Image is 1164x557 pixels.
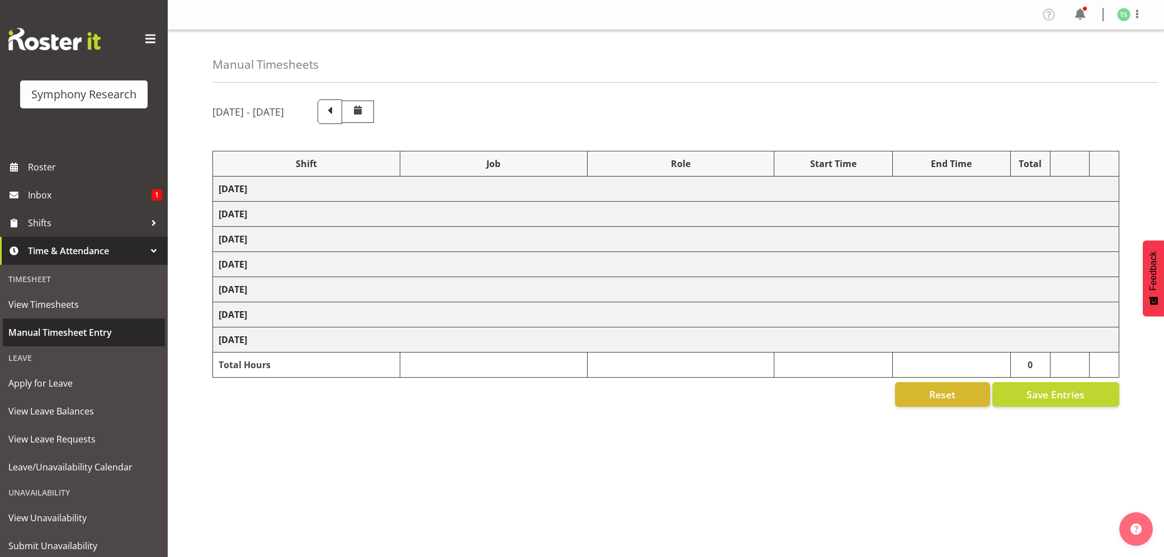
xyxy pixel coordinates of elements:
div: Shift [219,157,394,170]
a: View Leave Balances [3,397,165,425]
a: View Timesheets [3,291,165,318]
span: Reset [929,387,955,402]
button: Reset [895,382,990,407]
span: View Unavailability [8,510,159,526]
span: Roster [28,159,162,175]
span: Shifts [28,215,145,231]
td: [DATE] [213,277,1119,302]
div: Unavailability [3,481,165,504]
a: View Unavailability [3,504,165,532]
span: Save Entries [1026,387,1085,402]
img: tanya-stebbing1954.jpg [1117,8,1130,21]
td: [DATE] [213,252,1119,277]
div: Total [1016,157,1044,170]
button: Feedback - Show survey [1143,240,1164,316]
div: Timesheet [3,268,165,291]
td: [DATE] [213,202,1119,227]
div: Job [406,157,581,170]
h4: Manual Timesheets [212,58,319,71]
span: Leave/Unavailability Calendar [8,459,159,475]
span: Inbox [28,187,152,203]
div: End Time [898,157,1005,170]
span: View Leave Balances [8,403,159,420]
button: Save Entries [992,382,1119,407]
a: Apply for Leave [3,369,165,397]
span: Manual Timesheet Entry [8,324,159,341]
span: Time & Attendance [28,242,145,259]
span: View Leave Requests [8,431,159,447]
div: Leave [3,346,165,369]
td: Total Hours [213,353,400,378]
td: [DATE] [213,177,1119,202]
div: Role [593,157,769,170]
span: Feedback [1148,251,1158,291]
img: Rosterit website logo [8,28,101,50]
a: Manual Timesheet Entry [3,318,165,346]
h5: [DATE] - [DATE] [212,106,284,118]
td: [DATE] [213,327,1119,353]
td: [DATE] [213,227,1119,252]
a: View Leave Requests [3,425,165,453]
a: Leave/Unavailability Calendar [3,453,165,481]
img: help-xxl-2.png [1130,523,1142,535]
span: 1 [152,189,162,201]
td: [DATE] [213,302,1119,327]
div: Symphony Research [31,86,136,103]
div: Start Time [780,157,886,170]
td: 0 [1011,353,1050,378]
span: View Timesheets [8,296,159,313]
span: Submit Unavailability [8,537,159,554]
span: Apply for Leave [8,375,159,392]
